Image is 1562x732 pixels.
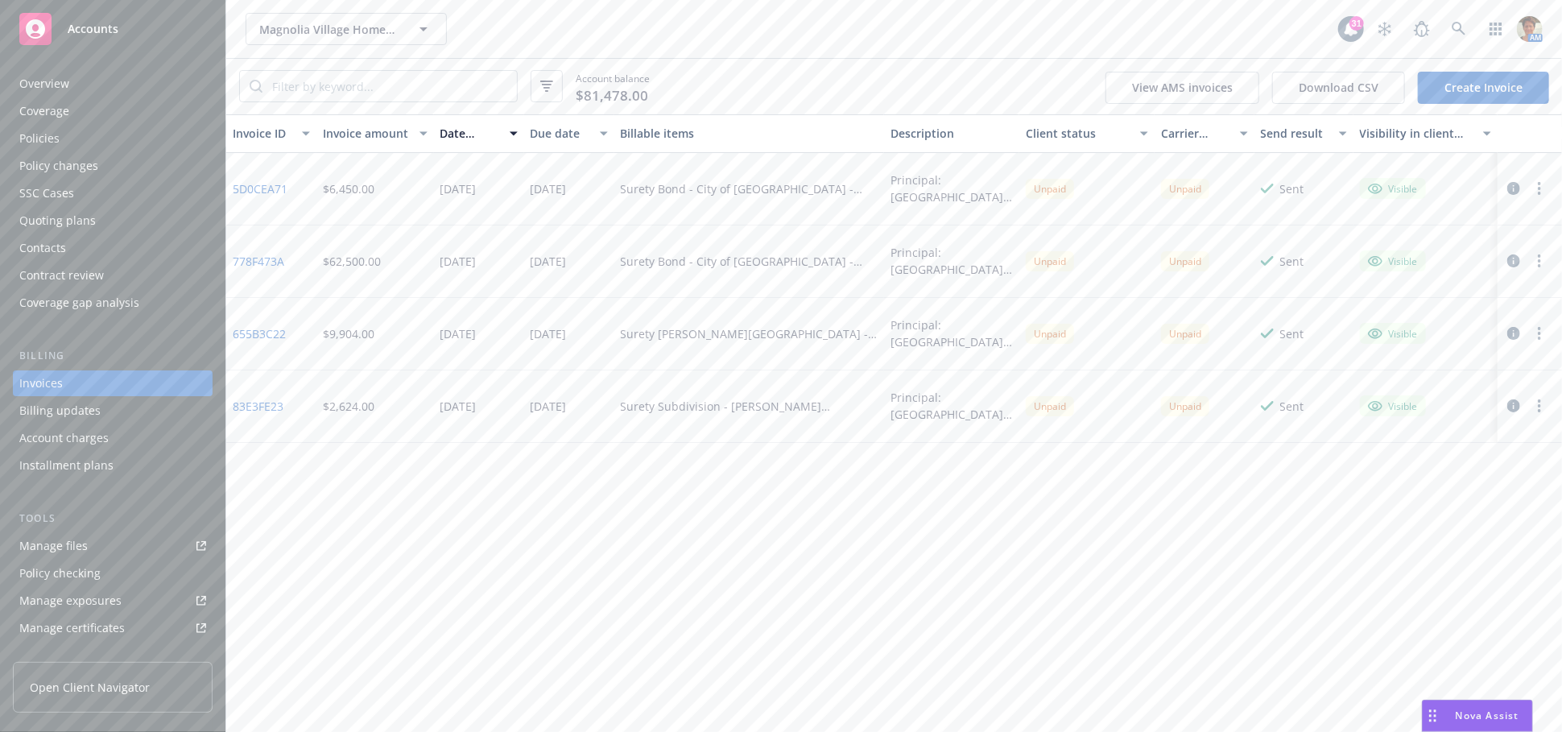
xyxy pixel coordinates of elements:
div: Unpaid [1026,324,1074,344]
a: Search [1443,13,1475,45]
div: $62,500.00 [323,253,381,270]
a: Billing updates [13,398,213,424]
div: Policies [19,126,60,151]
div: $6,450.00 [323,180,374,197]
div: Account charges [19,425,109,451]
div: Unpaid [1161,179,1209,199]
div: Visible [1368,399,1418,413]
div: Manage files [19,533,88,559]
button: Nova Assist [1422,700,1533,732]
div: Visible [1368,254,1418,268]
a: Accounts [13,6,213,52]
div: Unpaid [1161,396,1209,416]
a: 778F473A [233,253,284,270]
div: Visible [1368,326,1418,341]
div: [DATE] [531,325,567,342]
a: Policy changes [13,153,213,179]
a: 83E3FE23 [233,398,283,415]
div: Visibility in client dash [1360,125,1473,142]
div: Surety [PERSON_NAME][GEOGRAPHIC_DATA] - SPA151124-003 [621,325,878,342]
div: Surety Subdivision - [PERSON_NAME][GEOGRAPHIC_DATA] - SPA151124-002 [621,398,878,415]
div: Billing [13,348,213,364]
a: Coverage gap analysis [13,290,213,316]
div: [DATE] [440,180,477,197]
a: Quoting plans [13,208,213,234]
a: Overview [13,71,213,97]
span: Nova Assist [1456,709,1519,722]
div: Principal: [GEOGRAPHIC_DATA] Homes, LLC Obligee: [GEOGRAPHIC_DATA] [GEOGRAPHIC_DATA]: $396,169.94... [891,316,1013,350]
div: Invoices [19,370,63,396]
div: Surety Bond - City of [GEOGRAPHIC_DATA] - SPA151124-005 [621,180,878,197]
div: Unpaid [1026,179,1074,199]
div: Contacts [19,235,66,261]
div: Unpaid [1161,251,1209,271]
button: Send result [1254,114,1353,153]
div: Client status [1026,125,1130,142]
div: Principal: [GEOGRAPHIC_DATA] Homes, LLC Obligee: [PERSON_NAME][GEOGRAPHIC_DATA] Bond Amount: $104... [891,389,1013,423]
span: Open Client Navigator [30,679,150,696]
div: Installment plans [19,453,114,478]
div: Manage claims [19,643,101,668]
button: Magnolia Village Homes, LLC [246,13,447,45]
div: [DATE] [440,325,477,342]
div: Contract review [19,263,104,288]
div: [DATE] [531,253,567,270]
div: Sent [1280,325,1304,342]
div: Drag to move [1423,701,1443,731]
span: Accounts [68,23,118,35]
span: $81,478.00 [576,85,648,106]
div: Tools [13,511,213,527]
div: [DATE] [440,253,477,270]
a: Create Invoice [1418,72,1549,104]
button: Download CSV [1272,72,1405,104]
div: Surety Bond - City of [GEOGRAPHIC_DATA] - SPA151124-004 [621,253,878,270]
a: Contract review [13,263,213,288]
div: Coverage gap analysis [19,290,139,316]
button: Due date [524,114,614,153]
div: Manage exposures [19,588,122,614]
img: photo [1517,16,1543,42]
button: Billable items [614,114,885,153]
a: Contacts [13,235,213,261]
div: Billing updates [19,398,101,424]
div: Unpaid [1161,324,1209,344]
div: Invoice amount [323,125,410,142]
div: $2,624.00 [323,398,374,415]
div: Unpaid [1026,396,1074,416]
a: Invoices [13,370,213,396]
a: Manage certificates [13,615,213,641]
span: Account balance [576,72,650,101]
div: Unpaid [1026,251,1074,271]
a: 655B3C22 [233,325,286,342]
a: Policy checking [13,560,213,586]
div: $9,904.00 [323,325,374,342]
input: Filter by keyword... [262,71,517,101]
div: SSC Cases [19,180,74,206]
div: 31 [1349,16,1364,31]
button: Client status [1019,114,1155,153]
a: Manage claims [13,643,213,668]
div: Send result [1261,125,1329,142]
a: Stop snowing [1369,13,1401,45]
div: Billable items [621,125,878,142]
div: [DATE] [440,398,477,415]
div: Principal: [GEOGRAPHIC_DATA] Homes, LLC Obligee: [GEOGRAPHIC_DATA], [GEOGRAPHIC_DATA] Bond Amount... [891,172,1013,205]
a: Account charges [13,425,213,451]
div: Policy checking [19,560,101,586]
div: Manage certificates [19,615,125,641]
span: Magnolia Village Homes, LLC [259,21,399,38]
a: SSC Cases [13,180,213,206]
div: Policy changes [19,153,98,179]
a: Installment plans [13,453,213,478]
div: Invoice ID [233,125,292,142]
a: Report a Bug [1406,13,1438,45]
a: Manage files [13,533,213,559]
a: Manage exposures [13,588,213,614]
a: Switch app [1480,13,1512,45]
div: Sent [1280,180,1304,197]
button: Description [884,114,1019,153]
div: [DATE] [531,398,567,415]
div: Principal: [GEOGRAPHIC_DATA] Homes, LLC Obligee: City of [GEOGRAPHIC_DATA] Bond Amount: $2,500,00... [891,244,1013,278]
a: Coverage [13,98,213,124]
